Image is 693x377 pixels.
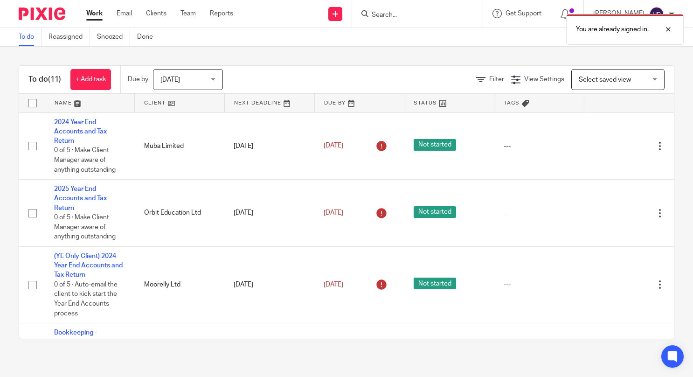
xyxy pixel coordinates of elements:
[489,76,504,83] span: Filter
[54,281,118,317] span: 0 of 5 · Auto-email the client to kick start the Year End Accounts process
[28,75,61,84] h1: To do
[224,246,314,323] td: [DATE]
[54,186,107,211] a: 2025 Year End Accounts and Tax Return
[135,246,225,323] td: Moorelly Ltd
[224,323,314,371] td: [DATE]
[180,9,196,18] a: Team
[160,77,180,83] span: [DATE]
[649,7,664,21] img: svg%3E
[135,180,225,247] td: Orbit Education Ltd
[137,28,160,46] a: Done
[224,180,314,247] td: [DATE]
[324,281,343,288] span: [DATE]
[504,208,575,217] div: ---
[146,9,166,18] a: Clients
[504,100,520,105] span: Tags
[54,214,116,240] span: 0 of 5 · Make Client Manager aware of anything outstanding
[504,141,575,151] div: ---
[54,253,123,279] a: (YE Only Client) 2024 Year End Accounts and Tax Return
[135,112,225,180] td: Muba Limited
[324,209,343,216] span: [DATE]
[54,147,116,173] span: 0 of 5 · Make Client Manager aware of anything outstanding
[504,280,575,289] div: ---
[49,28,90,46] a: Reassigned
[324,143,343,149] span: [DATE]
[524,76,564,83] span: View Settings
[135,323,225,371] td: Bibowines Limited
[414,206,456,218] span: Not started
[224,112,314,180] td: [DATE]
[414,278,456,289] span: Not started
[86,9,103,18] a: Work
[19,28,42,46] a: To do
[128,75,148,84] p: Due by
[576,25,649,34] p: You are already signed in.
[414,139,456,151] span: Not started
[54,329,97,345] a: Bookkeeping - Automated
[97,28,130,46] a: Snoozed
[19,7,65,20] img: Pixie
[70,69,111,90] a: + Add task
[210,9,233,18] a: Reports
[117,9,132,18] a: Email
[48,76,61,83] span: (11)
[579,77,631,83] span: Select saved view
[54,119,107,145] a: 2024 Year End Accounts and Tax Return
